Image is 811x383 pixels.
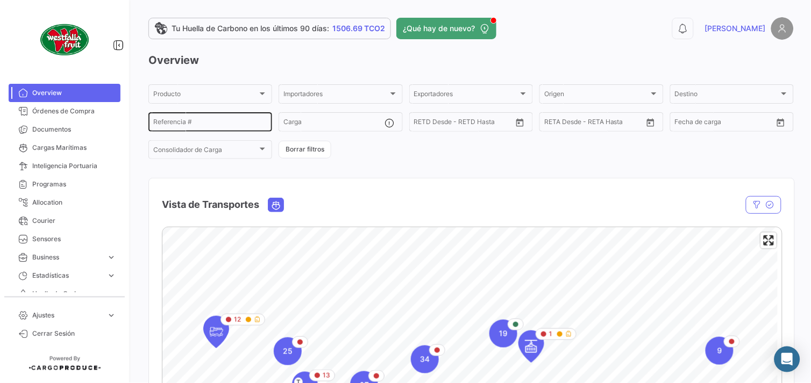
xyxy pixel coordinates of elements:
[571,120,618,127] input: Hasta
[9,175,120,193] a: Programas
[32,216,116,226] span: Courier
[234,315,241,324] span: 12
[706,337,734,365] div: Map marker
[512,114,528,131] button: Open calendar
[9,157,120,175] a: Inteligencia Portuaria
[761,233,777,248] button: Enter fullscreen
[32,289,116,299] span: Huella de Carbono
[32,161,116,171] span: Inteligencia Portuaria
[544,120,564,127] input: Desde
[32,106,116,116] span: Órdenes de Compra
[675,120,694,127] input: Desde
[441,120,488,127] input: Hasta
[420,354,430,365] span: 34
[499,328,508,339] span: 19
[773,114,789,131] button: Open calendar
[9,102,120,120] a: Órdenes de Compra
[717,345,722,356] span: 9
[32,310,102,320] span: Ajustes
[32,125,116,134] span: Documentos
[9,212,120,230] a: Courier
[148,53,794,68] h3: Overview
[32,329,116,338] span: Cerrar Sesión
[148,18,391,39] a: Tu Huella de Carbono en los últimos 90 días:1506.69 TCO2
[774,346,800,372] div: Abrir Intercom Messenger
[414,92,518,99] span: Exportadores
[518,330,544,363] div: Map marker
[279,141,331,158] button: Borrar filtros
[643,114,659,131] button: Open calendar
[771,17,794,40] img: placeholder-user.png
[153,92,258,99] span: Producto
[675,92,779,99] span: Destino
[283,92,388,99] span: Importadores
[32,179,116,189] span: Programas
[32,143,116,153] span: Cargas Marítimas
[153,148,258,155] span: Consolidador de Carga
[396,18,496,39] button: ¿Qué hay de nuevo?
[549,329,552,339] span: 1
[32,234,116,244] span: Sensores
[403,23,475,34] span: ¿Qué hay de nuevo?
[274,337,302,365] div: Map marker
[323,371,330,380] span: 13
[9,285,120,303] a: Huella de Carbono
[106,252,116,262] span: expand_more
[489,320,517,348] div: Map marker
[9,84,120,102] a: Overview
[268,198,283,212] button: Ocean
[106,310,116,320] span: expand_more
[283,346,293,357] span: 25
[414,120,433,127] input: Desde
[162,197,259,212] h4: Vista de Transportes
[544,92,649,99] span: Origen
[203,316,229,348] div: Map marker
[332,23,385,34] span: 1506.69 TCO2
[705,23,766,34] span: [PERSON_NAME]
[9,139,120,157] a: Cargas Marítimas
[38,13,91,67] img: client-50.png
[172,23,329,34] span: Tu Huella de Carbono en los últimos 90 días:
[32,271,102,280] span: Estadísticas
[411,345,439,373] div: Map marker
[32,252,102,262] span: Business
[702,120,749,127] input: Hasta
[106,271,116,280] span: expand_more
[32,198,116,207] span: Allocation
[9,193,120,212] a: Allocation
[32,88,116,98] span: Overview
[9,120,120,139] a: Documentos
[9,230,120,248] a: Sensores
